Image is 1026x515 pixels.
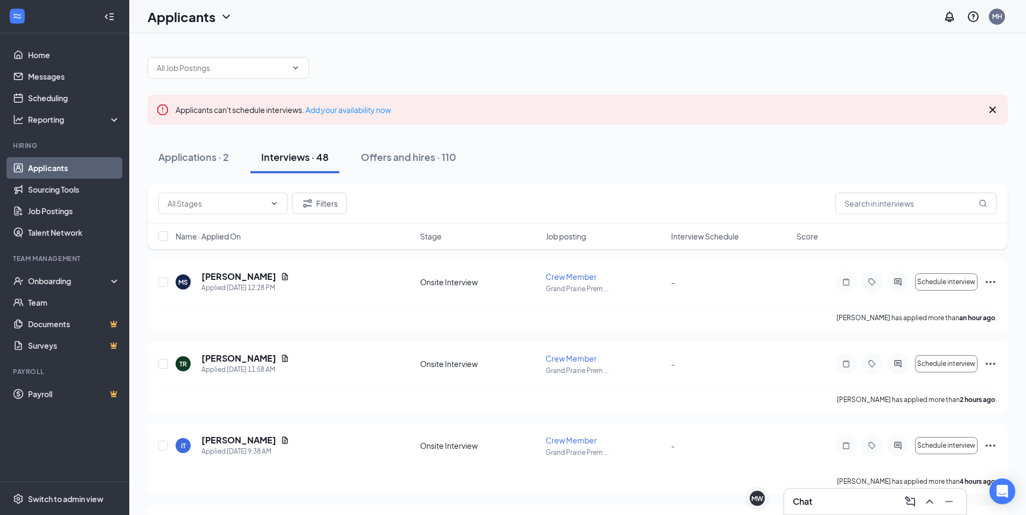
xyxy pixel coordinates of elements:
button: ChevronUp [921,493,938,510]
span: Applicants can't schedule interviews. [176,105,391,115]
svg: Notifications [943,10,956,23]
span: Schedule interview [917,442,975,449]
p: [PERSON_NAME] has applied more than . [836,313,997,322]
svg: Note [840,441,853,450]
svg: WorkstreamLogo [12,11,23,22]
svg: ChevronDown [270,199,278,208]
svg: Tag [866,278,878,286]
svg: Ellipses [984,276,997,288]
svg: Error [156,103,169,116]
svg: Settings [13,493,24,504]
svg: ActiveChat [891,278,904,286]
h3: Chat [793,496,812,507]
a: PayrollCrown [28,383,120,405]
div: Applied [DATE] 11:58 AM [201,364,289,375]
svg: Document [281,354,289,363]
svg: Note [840,359,853,368]
h1: Applicants [148,8,215,26]
span: Crew Member [546,272,597,281]
span: Interview Schedule [671,231,739,242]
a: Scheduling [28,87,120,109]
svg: ChevronDown [220,10,233,23]
span: - [671,277,675,287]
h5: [PERSON_NAME] [201,271,276,283]
svg: Document [281,436,289,445]
svg: Minimize [943,495,955,508]
span: - [671,359,675,369]
div: Applications · 2 [158,150,229,164]
div: MH [992,12,1002,21]
button: Filter Filters [292,193,347,214]
h5: [PERSON_NAME] [201,434,276,446]
span: - [671,441,675,450]
h5: [PERSON_NAME] [201,352,276,364]
div: Offers and hires · 110 [361,150,456,164]
svg: QuestionInfo [967,10,980,23]
svg: Ellipses [984,357,997,370]
div: Open Intercom Messenger [989,478,1015,504]
b: 4 hours ago [960,477,995,485]
p: Grand Prairie Prem ... [546,366,665,375]
input: All Job Postings [157,62,287,74]
div: Switch to admin view [28,493,103,504]
button: Minimize [940,493,958,510]
p: Grand Prairie Prem ... [546,448,665,457]
p: Grand Prairie Prem ... [546,284,665,293]
div: Reporting [28,114,121,125]
div: Onsite Interview [420,358,539,369]
div: Payroll [13,367,118,376]
svg: Document [281,272,289,281]
svg: ChevronUp [923,495,936,508]
b: an hour ago [959,314,995,322]
svg: MagnifyingGlass [979,199,987,208]
span: Crew Member [546,354,597,363]
div: Applied [DATE] 9:38 AM [201,446,289,457]
svg: ActiveChat [891,359,904,368]
div: Team Management [13,254,118,263]
span: Score [797,231,818,242]
button: ComposeMessage [902,493,919,510]
a: SurveysCrown [28,335,120,356]
svg: Ellipses [984,439,997,452]
div: Hiring [13,141,118,150]
svg: ComposeMessage [904,495,917,508]
a: Add your availability now [305,105,391,115]
a: Messages [28,66,120,87]
b: 2 hours ago [960,396,995,404]
svg: Analysis [13,114,24,125]
div: Interviews · 48 [261,150,329,164]
svg: Tag [866,359,878,368]
svg: ActiveChat [891,441,904,450]
p: [PERSON_NAME] has applied more than . [837,395,997,404]
div: MW [751,494,763,503]
svg: Collapse [104,11,115,22]
span: Name · Applied On [176,231,241,242]
input: All Stages [167,197,266,209]
a: Talent Network [28,222,120,243]
span: Schedule interview [917,278,975,286]
svg: UserCheck [13,276,24,286]
a: Team [28,292,120,313]
span: Job posting [546,231,586,242]
div: IT [181,441,186,450]
span: Stage [420,231,442,242]
span: Crew Member [546,435,597,445]
span: Schedule interview [917,360,975,368]
a: Applicants [28,157,120,179]
div: Onboarding [28,276,111,286]
a: DocumentsCrown [28,313,120,335]
button: Schedule interview [915,437,978,454]
a: Job Postings [28,200,120,222]
button: Schedule interview [915,355,978,372]
p: [PERSON_NAME] has applied more than . [837,477,997,486]
a: Sourcing Tools [28,179,120,200]
div: MS [178,278,188,287]
svg: Cross [986,103,999,116]
div: Onsite Interview [420,277,539,287]
a: Home [28,44,120,66]
svg: ChevronDown [291,64,300,72]
button: Schedule interview [915,273,978,291]
div: TR [179,359,187,369]
svg: Filter [301,197,314,210]
input: Search in interviews [835,193,997,214]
